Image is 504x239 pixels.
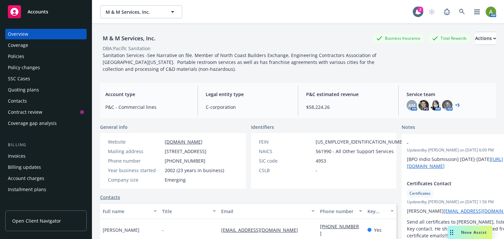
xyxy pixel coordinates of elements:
[162,208,209,215] div: Title
[455,103,460,107] a: +5
[165,167,224,174] span: 2002 (23 years in business)
[5,73,87,84] a: SSC Cases
[28,9,48,14] span: Accounts
[206,91,290,98] span: Legal entity type
[5,151,87,161] a: Invoices
[5,40,87,50] a: Coverage
[165,148,206,155] span: [STREET_ADDRESS]
[5,3,87,21] a: Accounts
[407,180,504,187] span: Certificates Contact
[316,138,409,145] span: [US_EMPLOYER_IDENTIFICATION_NUMBER]
[8,40,28,50] div: Coverage
[100,203,159,219] button: Full name
[206,104,290,110] span: C-corporation
[5,173,87,184] a: Account charges
[8,96,27,106] div: Contacts
[100,34,158,43] div: M & M Services, Inc.
[425,5,438,18] a: Start snowing
[461,229,487,235] span: Nova Assist
[5,184,87,195] a: Installment plans
[162,227,164,233] span: -
[320,223,359,236] a: [PHONE_NUMBER]
[316,167,317,174] span: -
[105,104,190,110] span: P&C - Commercial lines
[373,34,424,42] div: Business Insurance
[402,124,415,131] span: Notes
[365,203,396,219] button: Key contact
[259,148,313,155] div: NAICS
[165,139,202,145] a: [DOMAIN_NAME]
[417,7,423,12] div: 2
[165,157,205,164] span: [PHONE_NUMBER]
[221,227,303,233] a: [EMAIL_ADDRESS][DOMAIN_NAME]
[5,96,87,106] a: Contacts
[8,85,39,95] div: Quoting plans
[316,148,394,155] span: 561990 - All Other Support Services
[12,217,61,224] span: Open Client Navigator
[5,107,87,117] a: Contract review
[5,162,87,172] a: Billing updates
[374,227,382,233] span: Yes
[103,52,378,72] span: Sanitation Services -See Narrative on file. Member of North Coast Builders Exchange, Engineering ...
[8,29,28,39] div: Overview
[103,45,151,52] div: DBA: Pacific Sanitation
[108,176,162,183] div: Company size
[108,167,162,174] div: Year business started
[316,157,326,164] span: 4953
[106,9,162,15] span: M & M Services, Inc.
[108,148,162,155] div: Mailing address
[219,203,317,219] button: Email
[320,208,355,215] div: Phone number
[475,32,496,45] button: Actions
[471,5,484,18] a: Switch app
[430,100,441,110] img: photo
[448,226,456,239] div: Drag to move
[100,124,128,130] span: General info
[5,51,87,62] a: Policies
[8,162,41,172] div: Billing updates
[100,194,120,201] a: Contacts
[5,62,87,73] a: Policy changes
[440,5,453,18] a: Report a Bug
[306,91,390,98] span: P&C estimated revenue
[5,118,87,129] a: Coverage gap analysis
[259,138,313,145] div: FEIN
[159,203,219,219] button: Title
[448,226,492,239] button: Nova Assist
[105,91,190,98] span: Account type
[8,118,57,129] div: Coverage gap analysis
[5,85,87,95] a: Quoting plans
[100,5,182,18] button: M & M Services, Inc.
[5,29,87,39] a: Overview
[317,203,365,219] button: Phone number
[486,7,496,17] img: photo
[108,157,162,164] div: Phone number
[442,100,452,110] img: photo
[103,227,139,233] span: [PERSON_NAME]
[8,151,26,161] div: Invoices
[259,167,313,174] div: CSLB
[429,34,470,42] div: Total Rewards
[251,124,274,130] span: Identifiers
[409,190,430,196] span: Certificates
[418,100,429,110] img: photo
[165,176,186,183] span: Emerging
[455,5,469,18] a: Search
[8,73,30,84] div: SSC Cases
[8,173,44,184] div: Account charges
[8,184,46,195] div: Installment plans
[108,138,162,145] div: Website
[8,51,24,62] div: Policies
[407,139,504,146] span: -
[221,208,307,215] div: Email
[8,107,42,117] div: Contract review
[306,104,390,110] span: $58,224.26
[407,91,491,98] span: Service team
[103,208,150,215] div: Full name
[408,102,415,109] span: AM
[259,157,313,164] div: SIC code
[5,142,87,148] div: Billing
[8,62,40,73] div: Policy changes
[367,208,387,215] div: Key contact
